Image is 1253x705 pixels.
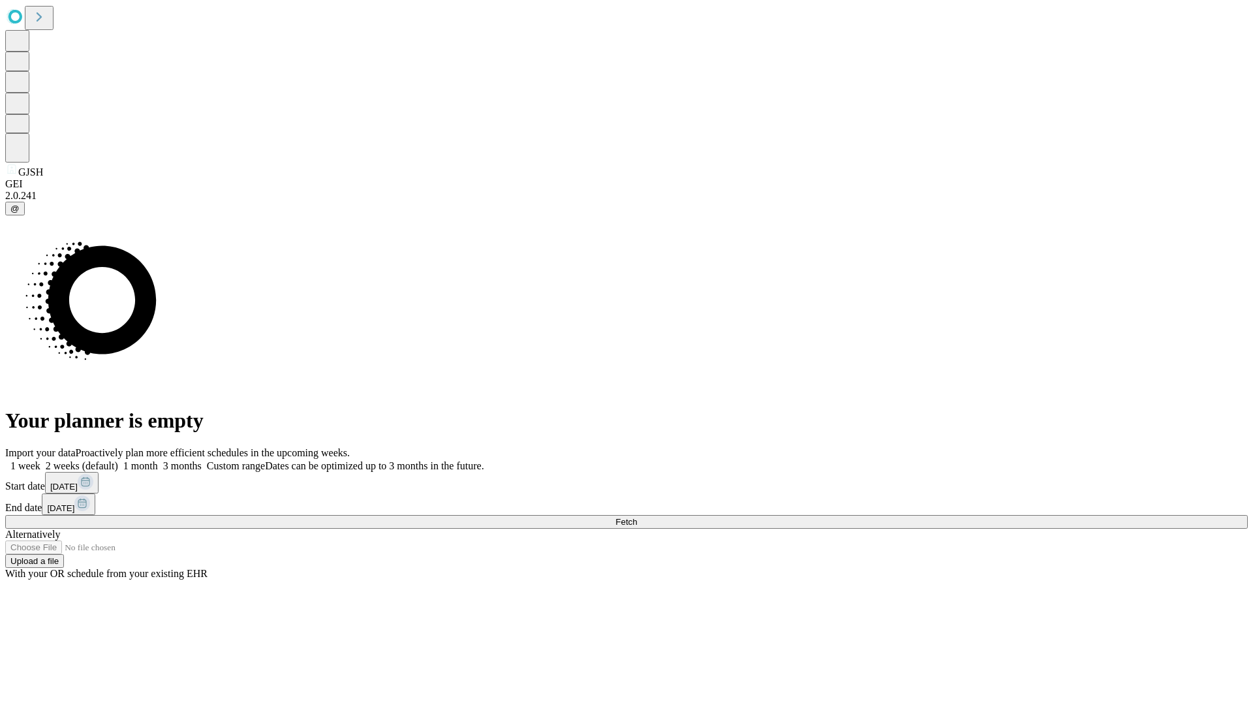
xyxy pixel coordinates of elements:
span: 2 weeks (default) [46,460,118,471]
div: GEI [5,178,1248,190]
span: 1 month [123,460,158,471]
span: [DATE] [47,503,74,513]
div: Start date [5,472,1248,493]
span: Fetch [615,517,637,527]
span: GJSH [18,166,43,178]
span: Alternatively [5,529,60,540]
button: [DATE] [42,493,95,515]
span: 3 months [163,460,202,471]
span: Dates can be optimized up to 3 months in the future. [265,460,484,471]
span: @ [10,204,20,213]
span: 1 week [10,460,40,471]
button: Fetch [5,515,1248,529]
span: Proactively plan more efficient schedules in the upcoming weeks. [76,447,350,458]
button: Upload a file [5,554,64,568]
span: Import your data [5,447,76,458]
button: @ [5,202,25,215]
span: With your OR schedule from your existing EHR [5,568,208,579]
button: [DATE] [45,472,99,493]
span: Custom range [207,460,265,471]
h1: Your planner is empty [5,409,1248,433]
div: End date [5,493,1248,515]
div: 2.0.241 [5,190,1248,202]
span: [DATE] [50,482,78,492]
